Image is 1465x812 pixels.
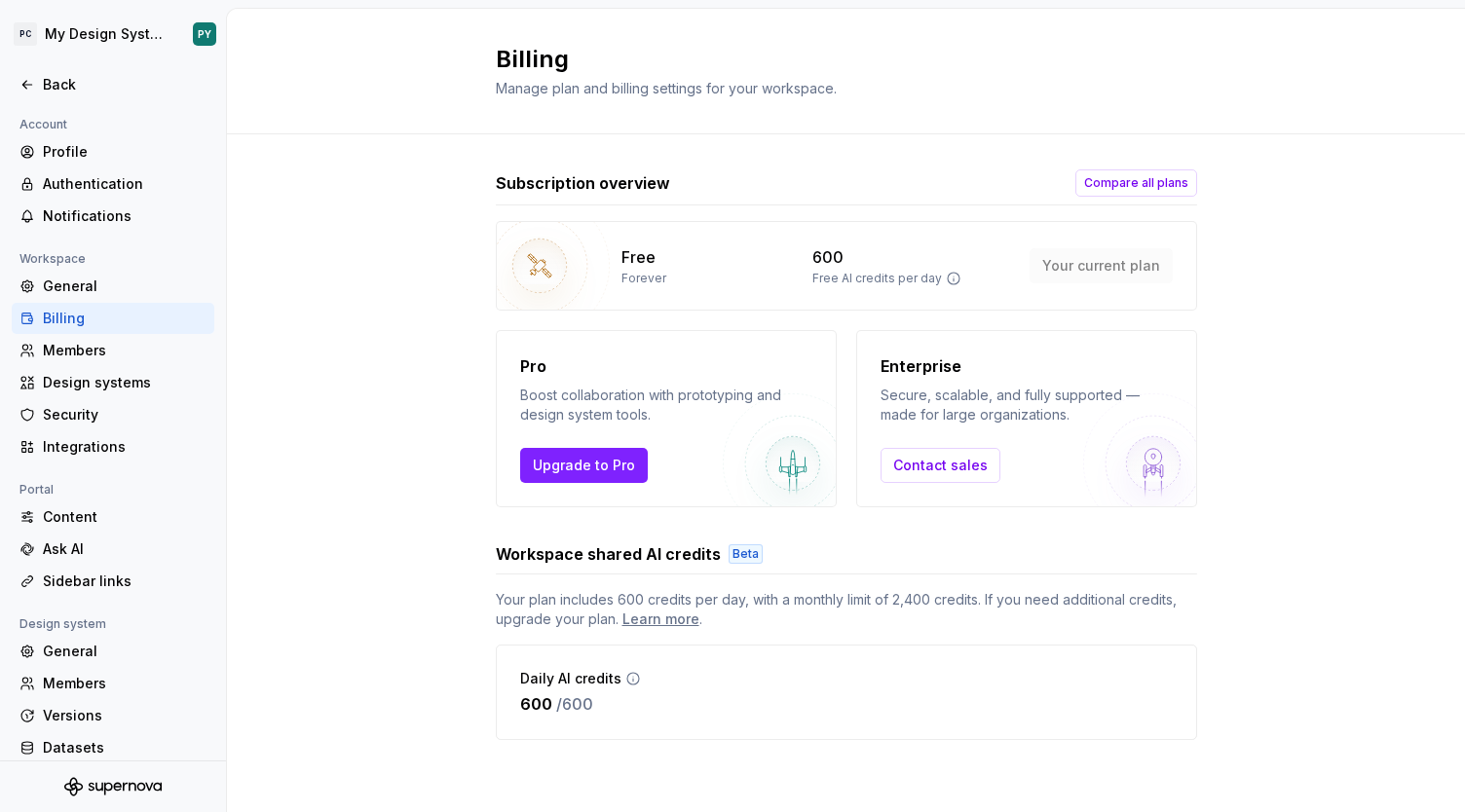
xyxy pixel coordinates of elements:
[520,669,621,688] p: Daily AI credits
[496,590,1197,629] span: Your plan includes 600 credits per day, with a monthly limit of 2,400 credits. If you need additi...
[533,456,635,475] span: Upgrade to Pro
[12,113,75,136] div: Account
[43,75,207,94] div: Back
[43,174,207,194] div: Authentication
[520,448,648,483] button: Upgrade to Pro
[198,26,211,42] div: PY
[12,247,94,271] div: Workspace
[1075,169,1197,197] button: Compare all plans
[881,386,1173,424] p: Secure, scalable, and fully supported — made for large organizations.
[881,354,1173,378] p: Enterprise
[43,277,207,296] div: General
[43,206,207,226] div: Notifications
[12,168,214,200] a: Authentication
[12,69,214,100] a: Back
[1084,175,1188,191] span: Compare all plans
[12,201,214,232] a: Notifications
[14,22,37,46] div: PC
[496,44,1174,75] h2: Billing
[893,456,988,475] span: Contact sales
[812,271,942,286] p: Free AI credits per day
[621,271,666,286] p: Forever
[12,271,214,302] a: General
[496,80,837,96] span: Manage plan and billing settings for your workspace.
[45,24,169,44] div: My Design System
[520,386,812,424] p: Boost collaboration with prototyping and design system tools.
[496,542,721,566] h3: Workspace shared AI credits
[881,448,1000,483] a: Contact sales
[12,136,214,167] a: Profile
[622,609,699,629] a: Learn more
[520,354,812,378] p: Pro
[4,13,222,55] button: PCMy Design SystemPY
[496,171,670,195] h3: Subscription overview
[43,142,207,162] div: Profile
[812,245,844,269] p: 600
[621,245,656,269] p: Free
[520,692,552,716] p: 600
[556,692,593,716] p: / 600
[729,544,763,564] div: Beta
